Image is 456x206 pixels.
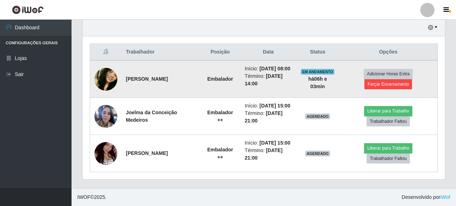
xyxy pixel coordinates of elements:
img: CoreUI Logo [12,5,44,14]
span: EM ANDAMENTO [301,69,335,75]
button: Liberar para Trabalho [364,143,412,153]
strong: Joelma da Conceição Medeiros [126,110,177,123]
strong: [PERSON_NAME] [126,150,168,156]
button: Trabalhador Faltou [367,116,410,126]
img: 1757113340367.jpeg [94,128,117,179]
strong: [PERSON_NAME] [126,76,168,82]
li: Término: [245,110,292,125]
span: © 2025 . [77,194,107,201]
th: Trabalhador [122,44,200,61]
span: IWOF [77,194,90,200]
time: [DATE] 15:00 [260,103,290,109]
span: Desenvolvido por [402,194,450,201]
time: [DATE] 08:00 [260,66,290,71]
span: AGENDADO [305,114,330,119]
a: iWof [440,194,450,200]
button: Liberar para Trabalho [364,106,412,116]
th: Data [240,44,296,61]
li: Término: [245,72,292,87]
button: Trabalhador Faltou [367,154,410,164]
button: Adicionar Horas Extra [364,69,413,79]
strong: Embalador ++ [207,147,233,160]
li: Início: [245,65,292,72]
li: Término: [245,147,292,162]
time: [DATE] 15:00 [260,140,290,146]
span: AGENDADO [305,151,330,156]
img: 1754014885727.jpeg [94,101,117,131]
th: Posição [200,44,241,61]
button: Forçar Encerramento [364,79,412,89]
strong: há 06 h e 03 min [308,76,327,89]
li: Início: [245,139,292,147]
img: 1666052653586.jpeg [94,55,117,103]
strong: Embalador [207,76,233,82]
th: Opções [339,44,437,61]
strong: Embalador ++ [207,110,233,123]
th: Status [296,44,339,61]
li: Início: [245,102,292,110]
